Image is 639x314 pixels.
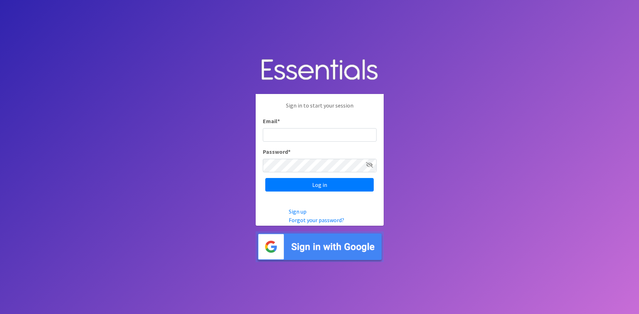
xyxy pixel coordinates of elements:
abbr: required [277,117,280,125]
label: Password [263,147,291,156]
abbr: required [288,148,291,155]
label: Email [263,117,280,125]
a: Forgot your password? [289,216,344,224]
a: Sign up [289,208,307,215]
p: Sign in to start your session [263,101,377,117]
img: Sign in with Google [256,231,384,262]
input: Log in [265,178,374,192]
img: Human Essentials [256,52,384,89]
